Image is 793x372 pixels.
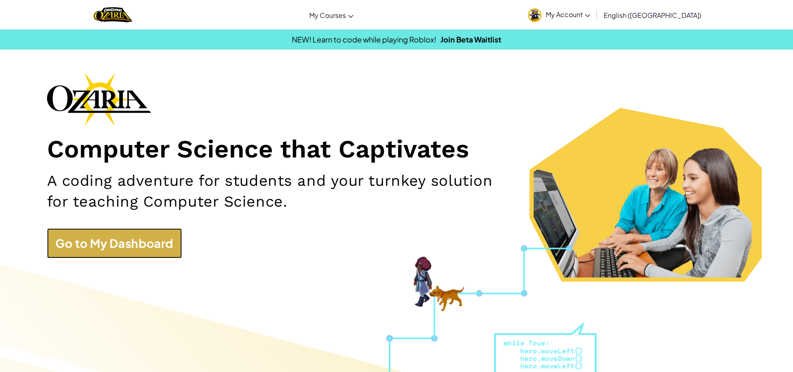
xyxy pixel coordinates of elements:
a: My Account [524,2,594,28]
img: Ozaria branding logo [47,72,151,126]
img: Home [94,6,132,23]
h1: Computer Science that Captivates [47,134,746,165]
span: My Account [546,10,590,19]
a: Join Beta Waitlist [440,35,501,44]
span: My Courses [309,11,346,20]
a: Go to My Dashboard [47,228,182,258]
a: Ozaria by CodeCombat logo [94,6,132,23]
span: NEW! Learn to code while playing Roblox! [292,35,436,44]
h2: A coding adventure for students and your turnkey solution for teaching Computer Science. [47,170,516,212]
a: English ([GEOGRAPHIC_DATA]) [599,4,706,26]
span: English ([GEOGRAPHIC_DATA]) [604,11,701,20]
a: My Courses [305,4,358,26]
img: avatar [528,8,542,22]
